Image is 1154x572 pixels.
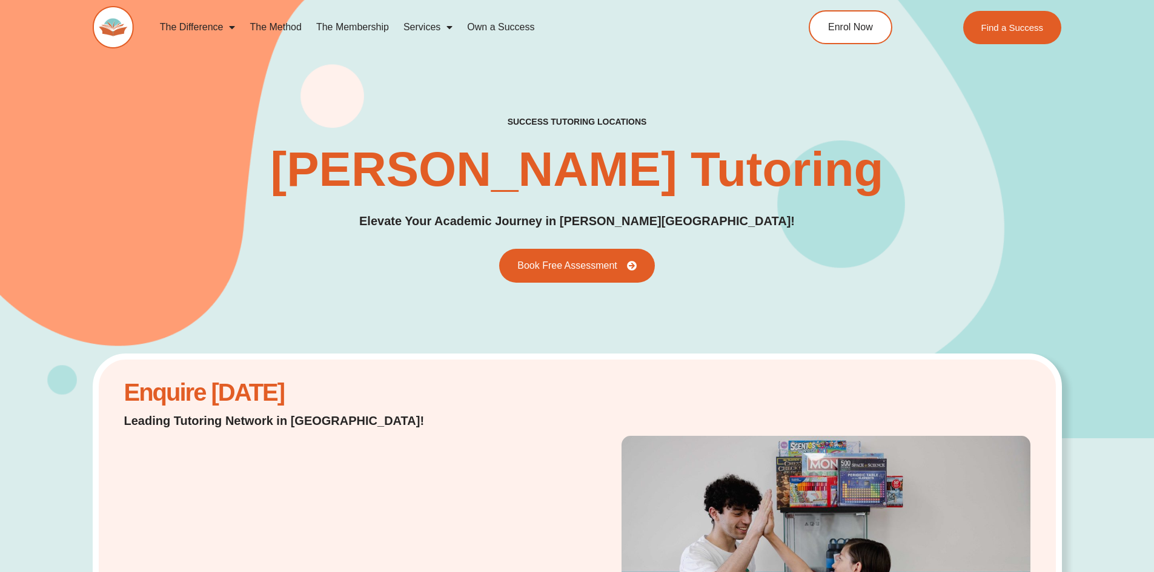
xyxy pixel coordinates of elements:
a: Book Free Assessment [499,249,655,283]
a: Own a Success [460,13,542,41]
a: The Method [242,13,308,41]
h2: Enquire [DATE] [124,385,456,400]
span: Enrol Now [828,22,873,32]
a: Enrol Now [809,10,892,44]
nav: Menu [153,13,754,41]
a: Find a Success [963,11,1062,44]
span: Book Free Assessment [517,261,617,271]
a: The Membership [309,13,396,41]
a: Services [396,13,460,41]
h2: success tutoring locations [508,116,647,127]
p: Elevate Your Academic Journey in [PERSON_NAME][GEOGRAPHIC_DATA]! [359,212,795,231]
p: Leading Tutoring Network in [GEOGRAPHIC_DATA]! [124,412,456,429]
span: Find a Success [981,23,1044,32]
a: The Difference [153,13,243,41]
h1: [PERSON_NAME] Tutoring [271,145,884,194]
